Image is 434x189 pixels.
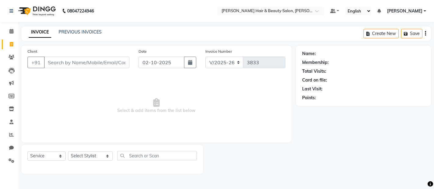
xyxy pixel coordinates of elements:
b: 08047224946 [67,2,94,19]
button: +91 [27,57,45,68]
label: Invoice Number [205,49,232,54]
input: Search by Name/Mobile/Email/Code [44,57,129,68]
div: Points: [302,95,316,101]
button: Save [401,29,422,38]
label: Date [139,49,147,54]
img: logo [16,2,57,19]
a: INVOICE [29,27,51,38]
input: Search or Scan [117,151,197,160]
div: Name: [302,51,316,57]
span: Select & add items from the list below [27,75,285,136]
div: Last Visit: [302,86,323,92]
button: Create New [363,29,399,38]
span: [PERSON_NAME] [387,8,422,14]
a: PREVIOUS INVOICES [59,29,102,35]
div: Card on file: [302,77,327,83]
div: Membership: [302,59,329,66]
label: Client [27,49,37,54]
div: Total Visits: [302,68,326,75]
